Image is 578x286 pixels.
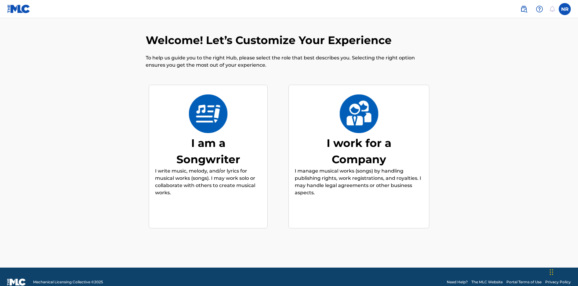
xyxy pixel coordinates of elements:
h2: Welcome! Let’s Customize Your Experience [146,33,395,47]
a: Privacy Policy [545,279,571,285]
p: I manage musical works (songs) by handling publishing rights, work registrations, and royalties. ... [295,167,423,196]
img: logo [7,278,26,286]
a: Portal Terms of Use [506,279,542,285]
div: I work for a CompanyI work for a CompanyI manage musical works (songs) by handling publishing rig... [288,85,429,229]
a: The MLC Website [471,279,503,285]
img: I am a Songwriter [188,94,228,133]
p: To help us guide you to the right Hub, please select the role that best describes you. Selecting ... [146,54,432,69]
img: help [536,5,543,13]
img: MLC Logo [7,5,30,13]
span: Mechanical Licensing Collective © 2025 [33,279,103,285]
div: I work for a Company [314,135,404,167]
div: User Menu [559,3,571,15]
img: I work for a Company [339,94,379,133]
div: Drag [550,263,553,281]
div: I am a SongwriterI am a SongwriterI write music, melody, and/or lyrics for musical works (songs).... [149,85,268,229]
a: Need Help? [447,279,468,285]
a: Public Search [518,3,530,15]
img: search [520,5,527,13]
iframe: Chat Widget [548,257,578,286]
div: I am a Songwriter [163,135,253,167]
div: Notifications [549,6,555,12]
p: I write music, melody, and/or lyrics for musical works (songs). I may work solo or collaborate wi... [155,167,261,196]
div: Help [533,3,545,15]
